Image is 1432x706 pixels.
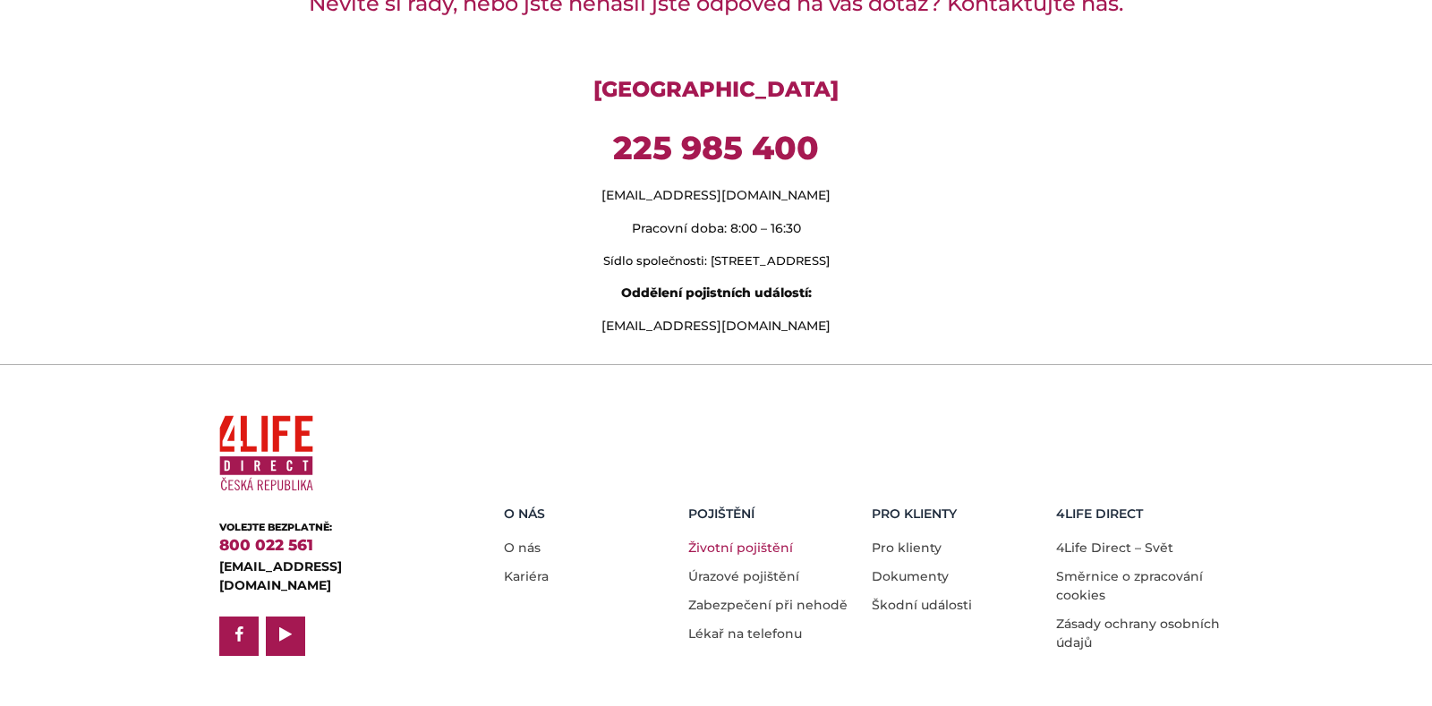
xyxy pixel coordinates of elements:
[872,597,972,613] a: Škodní události
[504,568,549,584] a: Kariéra
[1056,540,1173,556] a: 4Life Direct – Svět
[219,520,447,535] div: VOLEJTE BEZPLATNĚ:
[219,219,1213,238] p: Pracovní doba: 8:00 – 16:30
[872,568,949,584] a: Dokumenty
[1056,616,1220,651] a: Zásady ochrany osobních údajů
[688,506,859,522] h5: Pojištění
[593,76,839,102] strong: [GEOGRAPHIC_DATA]
[688,625,802,642] a: Lékař na telefonu
[504,506,675,522] h5: O nás
[688,597,848,613] a: Zabezpečení při nehodě
[219,252,1213,270] p: Sídlo společnosti: [STREET_ADDRESS]
[504,540,541,556] a: O nás
[613,128,819,167] strong: 225 985 400
[621,285,812,301] strong: Oddělení pojistních událostí:
[1056,506,1227,522] h5: 4LIFE DIRECT
[688,568,799,584] a: Úrazové pojištění
[219,408,313,498] img: 4Life Direct Česká republika logo
[872,540,942,556] a: Pro klienty
[219,536,313,554] a: 800 022 561
[219,558,342,593] a: [EMAIL_ADDRESS][DOMAIN_NAME]
[688,540,793,556] a: Životní pojištění
[1056,568,1203,603] a: Směrnice o zpracování cookies
[219,186,1213,205] p: [EMAIL_ADDRESS][DOMAIN_NAME]
[872,506,1043,522] h5: Pro Klienty
[219,317,1213,336] p: [EMAIL_ADDRESS][DOMAIN_NAME]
